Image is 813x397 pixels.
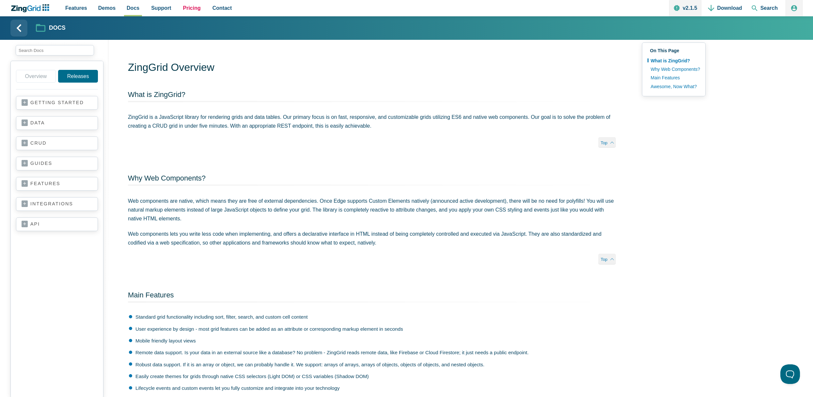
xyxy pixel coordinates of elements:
a: What is ZingGrid? [128,90,185,99]
a: Awesome, Now What? [648,82,700,91]
li: Robust data support. If it is an array or object, we can probably handle it. We support: arrays o... [129,361,616,369]
a: Docs [36,23,66,34]
p: Web components lets you write less code when implementing, and offers a declarative interface in ... [128,230,616,247]
li: Lifecycle events and custom events let you fully customize and integrate into your technology [129,384,616,392]
a: features [22,181,92,187]
a: Releases [58,70,98,83]
a: integrations [22,201,92,207]
a: getting started [22,100,92,106]
p: Web components are native, which means they are free of external dependencies. Once Edge supports... [128,197,616,223]
p: ZingGrid is a JavaScript library for rendering grids and data tables. Our primary focus is on fas... [128,113,616,130]
a: Main Features [128,291,174,299]
span: Docs [127,4,139,12]
li: User experience by design - most grid features can be added as an attribute or corresponding mark... [129,325,616,333]
h1: ZingGrid Overview [128,61,616,75]
a: Why Web Components? [128,174,206,182]
strong: Docs [49,25,66,31]
span: Support [151,4,171,12]
a: data [22,120,92,126]
li: Mobile friendly layout views [129,337,616,345]
li: Remote data support. Is your data in an external source like a database? No problem - ZingGrid re... [129,349,616,357]
input: search input [16,45,94,56]
span: Demos [98,4,116,12]
a: api [22,221,92,228]
a: Why Web Components? [648,65,700,73]
a: What is ZingGrid? [648,56,700,65]
span: Features [65,4,87,12]
li: Standard grid functionality including sort, filter, search, and custom cell content [129,313,616,321]
span: Contact [212,4,232,12]
a: Main Features [648,73,700,82]
a: crud [22,140,92,147]
span: Pricing [183,4,201,12]
li: Easily create themes for grids through native CSS selectors (Light DOM) or CSS variables (Shadow ... [129,373,616,380]
iframe: Toggle Customer Support [780,364,800,384]
a: ZingChart Logo. Click to return to the homepage [10,4,53,12]
a: Overview [16,70,56,83]
a: guides [22,160,92,167]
